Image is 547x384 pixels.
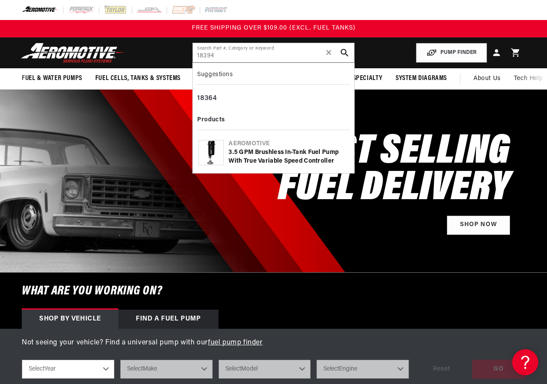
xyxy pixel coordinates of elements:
[197,117,225,123] b: Products
[416,43,487,63] button: PUMP FINDER
[228,140,348,148] div: Aeromotive
[95,74,181,83] span: Fuel Cells, Tanks & Systems
[218,360,311,379] select: Model
[335,43,354,62] button: search button
[15,68,89,89] summary: Fuel & Water Pumps
[316,360,409,379] select: Engine
[396,74,447,83] span: System Diagrams
[120,360,213,379] select: Make
[467,68,507,89] a: About Us
[22,337,525,349] p: Not seeing your vehicle? Find a universal pump with our
[203,140,219,165] img: 3.5 GPM Brushless In-Tank Fuel Pump with True Variable Speed Controller
[22,74,82,83] span: Fuel & Water Pumps
[514,74,543,83] span: Tech Help
[228,148,348,165] div: 3.5 GPM Brushless In-Tank Fuel Pump with True Variable Speed Controller
[389,68,453,89] summary: System Diagrams
[197,67,349,85] div: Suggestions
[447,216,510,235] a: Shop Now
[22,310,118,329] div: Shop by vehicle
[193,43,354,62] input: Search by Part Number, Category or Keyword
[19,43,128,63] img: Aeromotive
[89,68,187,89] summary: Fuel Cells, Tanks & Systems
[197,91,349,106] div: 18364
[208,339,263,346] a: fuel pump finder
[192,25,356,31] span: FREE SHIPPING OVER $109.00 (EXCL. FUEL TANKS)
[187,68,251,89] summary: Fuel Regulators
[325,46,333,60] span: ✕
[118,310,218,329] div: Find a Fuel Pump
[473,75,501,82] span: About Us
[204,134,510,207] h2: SHOP BEST SELLING FUEL DELIVERY
[22,360,114,379] select: Year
